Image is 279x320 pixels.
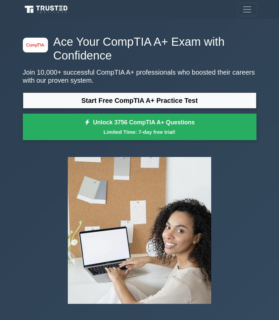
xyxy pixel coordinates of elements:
[238,3,257,16] button: Toggle navigation
[23,114,257,141] a: Unlock 3756 CompTIA A+ QuestionsLimited Time: 7-day free trial!
[23,35,257,63] h1: Ace Your CompTIA A+ Exam with Confidence
[23,68,257,84] p: Join 10,000+ successful CompTIA A+ professionals who boosted their careers with our proven system.
[23,92,257,109] a: Start Free CompTIA A+ Practice Test
[31,128,248,136] small: Limited Time: 7-day free trial!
